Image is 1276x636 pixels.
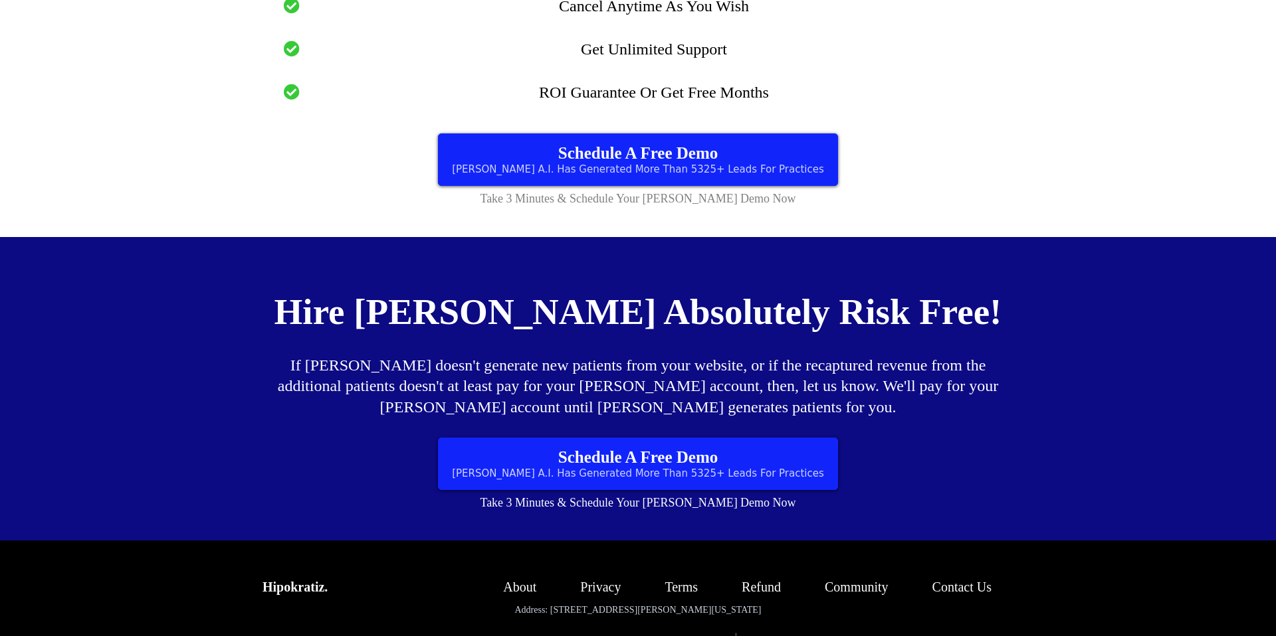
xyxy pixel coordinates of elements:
span: Schedule A Free Demo [558,144,718,163]
a: Terms [643,577,720,597]
span: [PERSON_NAME] A.I. Has Generated More Than 5325+ Leads For Practices [452,163,824,175]
li: ROI Guarantee Or Get Free Months [300,84,1000,100]
a: Schedule A Free Demo Irine A.I. Has Generated More Than 5325+ Leads For Practices [438,437,838,490]
span: [PERSON_NAME] A.I. Has Generated More Than 5325+ Leads For Practices [452,467,824,479]
strong: Hipokratiz. [263,580,328,594]
span: Address: [STREET_ADDRESS][PERSON_NAME][US_STATE] [514,605,761,615]
strong: Hire [PERSON_NAME] Absolutely Risk Free! [274,291,1002,332]
a: Schedule A Free Demo Irine A.I. Has Generated More Than 5325+ Leads For Practices [438,133,838,186]
a: Community [803,577,910,597]
h2: Take 3 Minutes & Schedule Your [PERSON_NAME] Demo Now [263,191,1013,206]
h2: Take 3 Minutes & Schedule Your [PERSON_NAME] Demo Now [263,495,1013,511]
a: Contact Us [910,577,1013,597]
p: If [PERSON_NAME] doesn't generate new patients from your website, or if the recaptured revenue fr... [263,355,1013,418]
a: Privacy [558,577,643,597]
a: About [481,577,558,597]
li: Get Unlimited Support [300,40,1000,57]
a: Refund [720,577,803,597]
span: Schedule A Free Demo [558,448,718,467]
